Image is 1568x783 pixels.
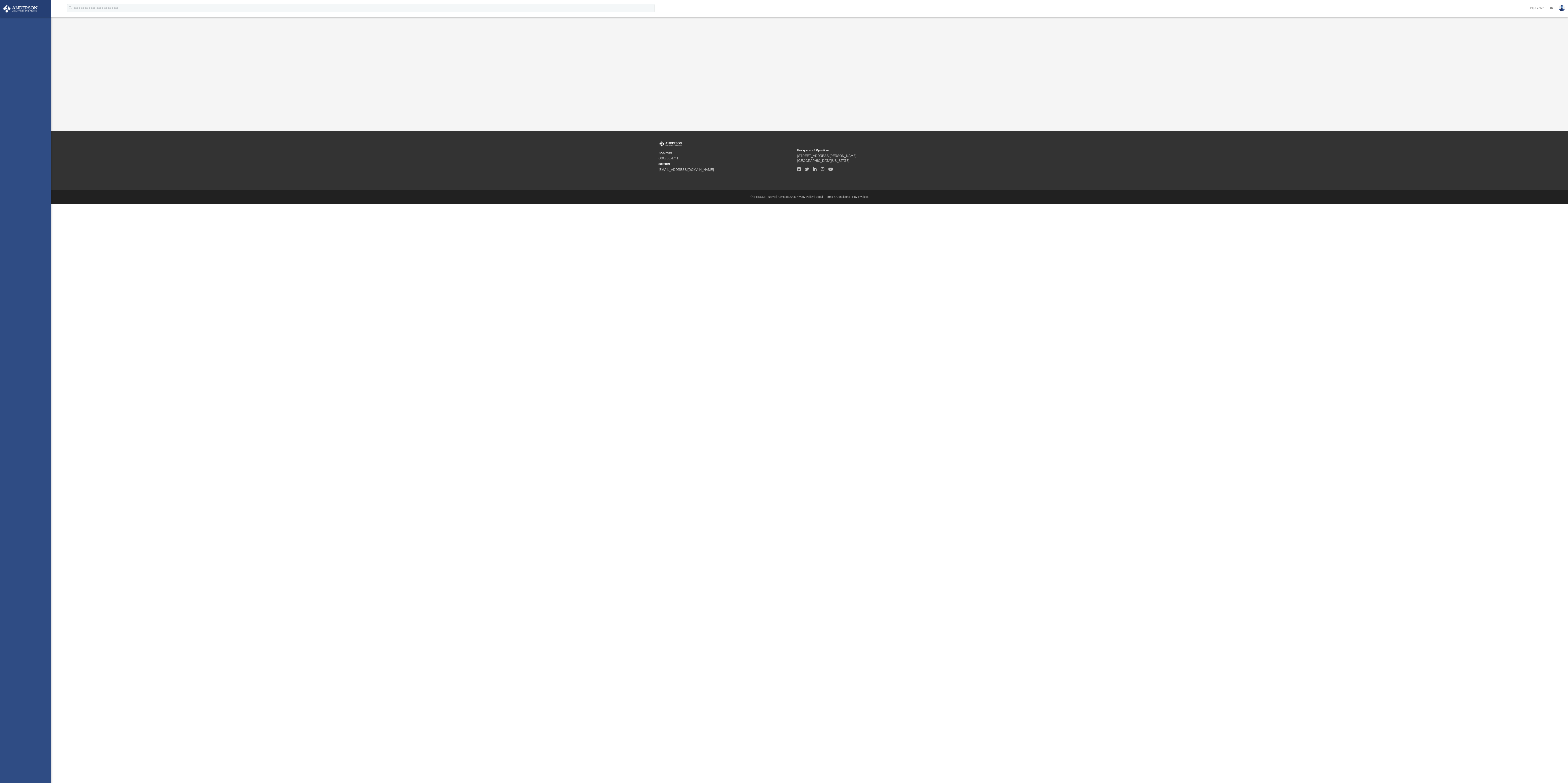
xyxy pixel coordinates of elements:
small: Headquarters & Operations [797,148,933,152]
img: Anderson Advisors Platinum Portal [2,5,39,13]
div: © [PERSON_NAME] Advisors 2025 [51,195,1568,199]
a: [GEOGRAPHIC_DATA][US_STATE] [797,159,850,162]
small: SUPPORT [658,162,794,166]
a: [STREET_ADDRESS][PERSON_NAME] [797,154,856,158]
img: Anderson Advisors Platinum Portal [658,141,683,147]
a: Legal | [816,195,824,198]
a: 800.706.4741 [658,157,678,160]
a: Terms & Conditions | [825,195,852,198]
i: search [68,6,73,10]
a: [EMAIL_ADDRESS][DOMAIN_NAME] [658,168,714,171]
a: Privacy Policy | [796,195,815,198]
i: menu [55,6,60,11]
a: menu [55,8,60,11]
small: TOLL FREE [658,151,794,155]
a: Pay Invoices [852,195,868,198]
img: User Pic [1559,5,1565,11]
